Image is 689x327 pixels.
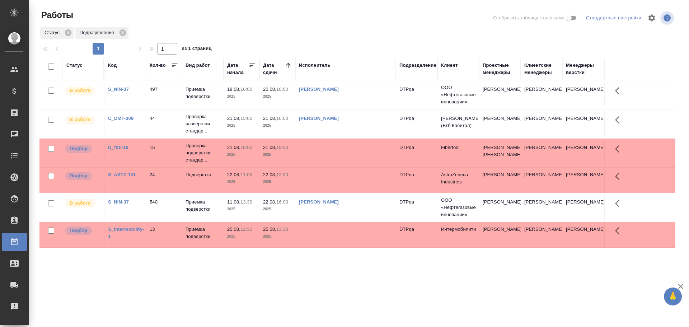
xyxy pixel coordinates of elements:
p: 2025 [263,151,292,158]
p: Проверка подверстки стандар... [186,142,220,164]
p: 11:00 [240,172,252,177]
p: 25.08, [263,226,276,232]
span: Отобразить таблицу с оценками [493,14,564,22]
div: Статус [66,62,83,69]
p: 25.08, [227,226,240,232]
p: 20.08, [263,87,276,92]
p: 13:30 [240,199,252,205]
p: AstraZeneca Industries [441,171,475,186]
p: Интермобилити [441,226,475,233]
td: [PERSON_NAME] [521,111,562,136]
p: [PERSON_NAME] [566,198,600,206]
a: [PERSON_NAME] [299,116,339,121]
td: DTPqa [396,111,437,136]
td: DTPqa [396,222,437,247]
p: 2025 [263,178,292,186]
div: Дата начала [227,62,249,76]
td: [PERSON_NAME] [479,222,521,247]
a: S_ASTZ-151 [108,172,136,177]
p: Подверстка [186,171,220,178]
p: 11.08, [227,199,240,205]
p: 2025 [227,122,256,129]
p: Fibertool [441,144,475,151]
p: 16:00 [276,116,288,121]
p: [PERSON_NAME] [566,144,600,151]
p: 16:00 [276,199,288,205]
td: DTPqa [396,195,437,220]
td: [PERSON_NAME] [479,195,521,220]
p: 18.08, [227,87,240,92]
td: [PERSON_NAME] [521,82,562,107]
div: Проектные менеджеры [483,62,517,76]
td: 24 [146,168,182,193]
a: [PERSON_NAME] [299,87,339,92]
p: 2025 [227,151,256,158]
p: [PERSON_NAME] (Втб Капитал) [441,115,475,129]
p: Подразделение [80,29,117,36]
span: Настроить таблицу [643,9,660,27]
td: [PERSON_NAME] [521,168,562,193]
p: 21.08, [227,145,240,150]
div: split button [584,13,643,24]
p: 21.08, [263,145,276,150]
p: Приемка подверстки [186,198,220,213]
td: 497 [146,82,182,107]
a: S_NIN-37 [108,87,129,92]
span: из 1 страниц [182,44,212,55]
button: Здесь прячутся важные кнопки [611,140,628,158]
div: Клиентские менеджеры [524,62,559,76]
p: В работе [70,200,90,207]
span: 🙏 [667,289,679,304]
div: Вид работ [186,62,210,69]
p: 21.08, [263,116,276,121]
div: Менеджеры верстки [566,62,600,76]
p: Проверка разверстки стандар... [186,113,220,135]
p: 2025 [227,93,256,100]
td: 44 [146,111,182,136]
td: 540 [146,195,182,220]
p: 13:00 [276,172,288,177]
td: DTPqa [396,82,437,107]
p: ООО «Нефтегазовые инновации» [441,84,475,106]
button: Здесь прячутся важные кнопки [611,195,628,212]
p: 16:00 [276,87,288,92]
p: 22.08, [263,172,276,177]
div: Исполнитель [299,62,331,69]
p: Статус [44,29,62,36]
td: [PERSON_NAME] [479,111,521,136]
p: Приемка подверстки [186,226,220,240]
button: Здесь прячутся важные кнопки [611,222,628,239]
a: C_DMT-309 [108,116,133,121]
td: [PERSON_NAME] [521,222,562,247]
div: Статус [40,27,74,39]
p: 12:30 [240,226,252,232]
p: [PERSON_NAME], [PERSON_NAME] [483,144,517,158]
a: S_NIN-37 [108,199,129,205]
button: Здесь прячутся важные кнопки [611,168,628,185]
div: Клиент [441,62,458,69]
p: В работе [70,116,90,123]
div: Исполнитель выполняет работу [65,115,100,125]
td: [PERSON_NAME] [521,195,562,220]
p: [PERSON_NAME] [566,171,600,178]
p: 2025 [227,233,256,240]
p: 21.08, [227,116,240,121]
p: [PERSON_NAME] [566,115,600,122]
p: 2025 [227,178,256,186]
p: [PERSON_NAME] [566,86,600,93]
p: 2025 [227,206,256,213]
td: 13 [146,222,182,247]
p: 13:30 [276,226,288,232]
div: Код [108,62,117,69]
p: 2025 [263,122,292,129]
p: 22.08, [227,172,240,177]
div: Дата сдачи [263,62,285,76]
p: 19:00 [276,145,288,150]
p: 2025 [263,206,292,213]
td: DTPqa [396,168,437,193]
p: Подбор [70,172,88,179]
span: Работы [39,9,73,21]
a: D_fbtl-10 [108,145,128,150]
p: [PERSON_NAME] [566,226,600,233]
div: Кол-во [150,62,166,69]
